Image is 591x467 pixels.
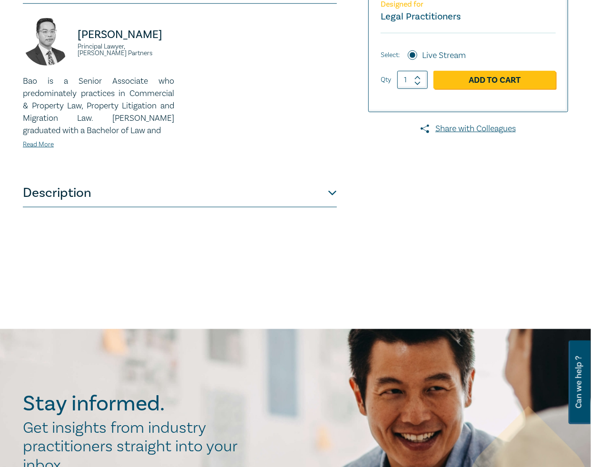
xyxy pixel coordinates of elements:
small: Legal Practitioners [381,10,461,23]
small: Principal Lawyer, [PERSON_NAME] Partners [78,43,174,57]
input: 1 [397,71,428,89]
label: Qty [381,75,391,85]
img: https://s3.ap-southeast-2.amazonaws.com/leo-cussen-store-production-content/Contacts/Bao%20Ngo/Ba... [23,18,70,66]
h2: Stay informed. [23,391,247,416]
span: Select: [381,50,400,60]
span: Can we help ? [574,346,583,418]
a: Read More [23,140,54,149]
a: Share with Colleagues [368,123,568,135]
a: Add to Cart [433,71,556,89]
button: Description [23,179,337,207]
p: [PERSON_NAME] [78,27,174,42]
label: Live Stream [422,49,466,62]
p: Bao is a Senior Associate who predominately practices in Commercial & Property Law, Property Liti... [23,75,174,137]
